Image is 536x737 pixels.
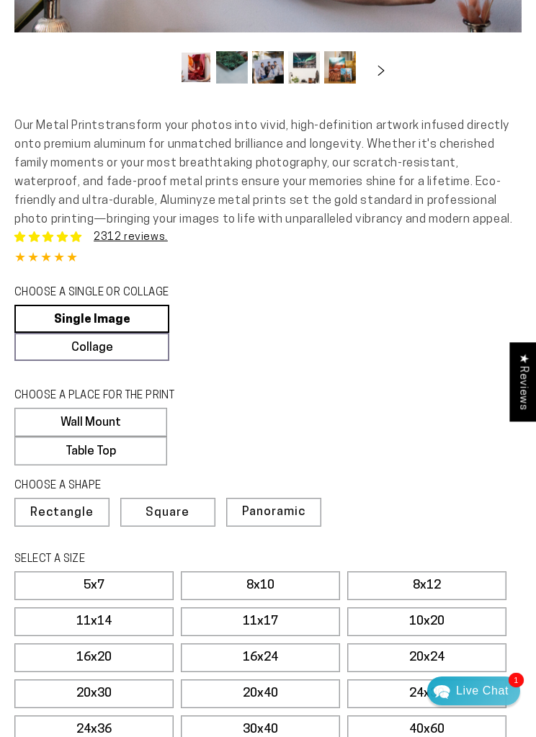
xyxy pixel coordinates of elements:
label: 11x17 [181,607,340,636]
div: 4.85 out of 5.0 stars [14,249,522,269]
div: We usually reply in a few hours. [20,54,287,65]
div: [DATE] [254,175,280,186]
p: Thank you for letting us know, [PERSON_NAME]. Have an awesome day ahead! [48,143,280,156]
label: 8x12 [347,571,506,600]
a: Collage [14,333,169,361]
div: Contact Us Directly [456,676,509,705]
label: Table Top [14,437,167,465]
label: 16x24 [181,643,340,672]
img: John [140,21,166,47]
button: Load image 4 in gallery view [288,51,320,84]
label: 24x30 [347,679,506,708]
legend: CHOOSE A SINGLE OR COLLAGE [14,285,208,301]
button: Load image 1 in gallery view [180,51,212,84]
label: 20x40 [181,679,340,708]
button: Slide left [139,55,171,86]
div: Click to open Judge.me floating reviews tab [509,342,536,421]
label: 8x10 [181,571,340,600]
img: 7e6a245227095175cceace89770e71aa [48,174,62,188]
a: Single Image [14,305,169,333]
button: Load image 2 in gallery view [216,51,248,84]
label: 11x14 [14,607,174,636]
a: 2312 reviews. [14,229,168,246]
p: Still trying to find out about my order as noted above [48,189,280,203]
label: 20x24 [347,643,506,672]
label: 10x20 [347,607,506,636]
legend: CHOOSE A SHAPE [14,478,198,494]
legend: CHOOSE A PLACE FOR THE PRINT [14,388,205,404]
span: Our Metal Prints transform your photos into vivid, high-definition artwork infused directly onto ... [14,120,512,225]
div: Chat widget toggle [427,676,520,705]
span: Rectangle [30,506,94,519]
button: Load image 3 in gallery view [252,51,284,84]
label: Wall Mount [14,408,167,437]
span: 1 [509,673,524,687]
label: 20x30 [14,679,174,708]
a: Send a Message [97,434,209,457]
img: fba842a801236a3782a25bbf40121a09 [48,127,62,141]
button: Load image 5 in gallery view [324,51,356,84]
label: 5x7 [14,571,174,600]
div: [PERSON_NAME] [66,127,253,140]
img: Helga [159,21,185,47]
div: Recent Conversations [29,101,276,115]
div: [DATE] [253,128,280,139]
label: 16x20 [14,643,174,672]
legend: SELECT A SIZE [14,552,313,568]
div: Aluminyze [66,174,254,187]
button: Slide right [365,55,397,86]
span: We run on [110,414,195,421]
span: Re:amaze [154,411,195,421]
span: Square [146,506,189,519]
a: 2312 reviews. [94,232,168,243]
img: Marie J [122,21,148,47]
span: Panoramic [242,506,305,518]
